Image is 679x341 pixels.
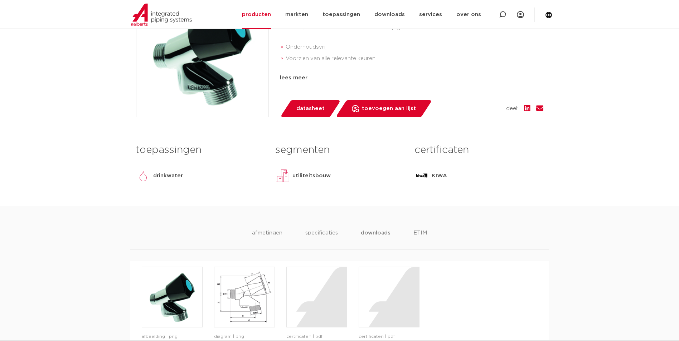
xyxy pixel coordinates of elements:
[252,229,282,249] li: afmetingen
[286,333,347,340] p: certificaten | pdf
[275,143,404,157] h3: segmenten
[214,267,275,327] a: image for Diagram
[414,143,543,157] h3: certificaten
[214,333,275,340] p: diagram | png
[280,100,341,117] a: datasheet
[286,53,543,64] li: Voorzien van alle relevante keuren
[280,74,543,82] div: lees meer
[142,267,203,327] a: image for B3550
[275,169,290,183] img: utiliteitsbouw
[214,267,275,327] img: image for Diagram
[413,229,427,249] li: ETIM
[142,267,202,327] img: image for B3550
[305,229,338,249] li: specificaties
[136,169,150,183] img: drinkwater
[362,103,416,114] span: toevoegen aan lijst
[153,172,183,180] p: drinkwater
[292,172,331,180] p: utiliteitsbouw
[359,333,419,340] p: certificaten | pdf
[432,172,447,180] p: KIWA
[361,229,391,249] li: downloads
[142,333,203,340] p: afbeelding | png
[414,169,429,183] img: KIWA
[506,104,518,113] span: deel:
[136,143,265,157] h3: toepassingen
[286,41,543,53] li: Onderhoudsvrij
[296,103,325,114] span: datasheet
